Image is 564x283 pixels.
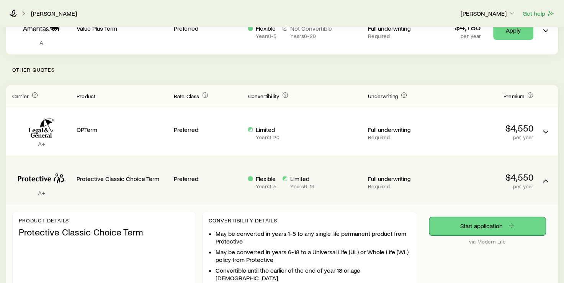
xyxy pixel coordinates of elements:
p: $4,550 [442,172,533,183]
p: Years 1 - 5 [256,33,276,39]
p: A [12,39,70,46]
p: per year [442,183,533,189]
p: Flexible [256,25,276,32]
p: Value Plus Term [77,25,168,32]
a: Apply [493,21,533,40]
p: A+ [12,189,70,197]
span: Premium [504,93,524,99]
p: Years 1 - 5 [256,183,276,189]
p: A+ [12,140,70,148]
a: Start application [429,217,546,235]
p: Years 6 - 18 [290,183,314,189]
button: [PERSON_NAME] [460,9,516,18]
a: [PERSON_NAME] [31,10,77,17]
p: Required [368,134,436,140]
p: Other Quotes [6,54,558,85]
li: Convertible until the earlier of the end of year 18 or age [DEMOGRAPHIC_DATA] [216,267,410,282]
p: Preferred [174,126,242,133]
p: Years 6 - 20 [290,33,332,39]
p: Not Convertible [290,25,332,32]
p: Convertibility Details [209,217,410,224]
p: Flexible [256,175,276,183]
p: Required [368,33,436,39]
p: [PERSON_NAME] [461,10,516,17]
span: Underwriting [368,93,398,99]
p: per year [442,134,533,140]
span: Convertibility [248,93,279,99]
span: Carrier [12,93,29,99]
p: Protective Classic Choice Term [19,227,190,237]
p: Limited [290,175,314,183]
p: Full underwriting [368,25,436,32]
p: Required [368,183,436,189]
p: Full underwriting [368,126,436,133]
p: Full underwriting [368,175,436,183]
p: Years 1 - 20 [256,134,280,140]
p: per year [454,33,481,39]
span: Rate Class [174,93,199,99]
button: Get help [522,9,555,18]
p: Limited [256,126,280,133]
p: Preferred [174,175,242,183]
p: Protective Classic Choice Term [77,175,168,183]
li: May be converted in years 6-18 to a Universal Life (UL) or Whole Life (WL) policy from Protective [216,248,410,263]
span: Product [77,93,95,99]
p: Product details [19,217,190,224]
p: $4,550 [442,123,533,133]
p: via Modern Life [429,239,546,245]
p: OPTerm [77,126,168,133]
li: May be converted in years 1-5 to any single life permanent product from Protective [216,230,410,245]
p: Preferred [174,25,242,32]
